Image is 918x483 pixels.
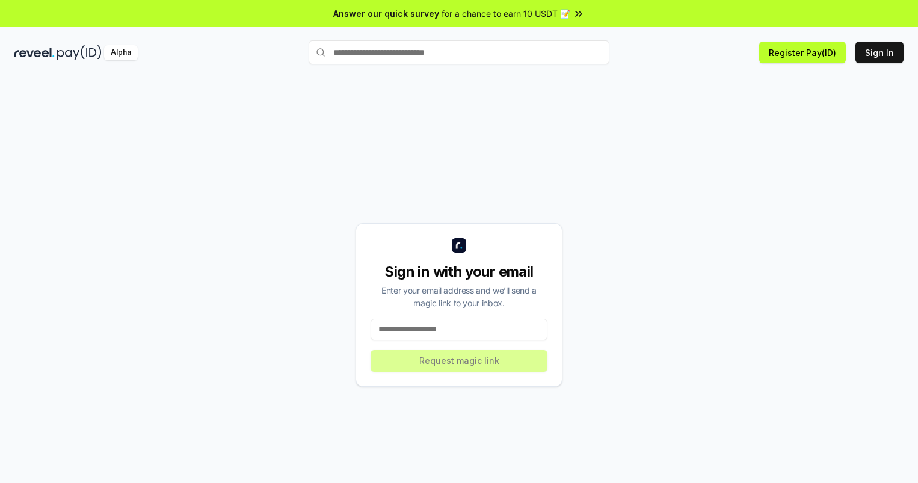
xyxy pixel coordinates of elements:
button: Register Pay(ID) [759,42,846,63]
span: for a chance to earn 10 USDT 📝 [442,7,570,20]
img: reveel_dark [14,45,55,60]
button: Sign In [855,42,904,63]
div: Alpha [104,45,138,60]
img: logo_small [452,238,466,253]
img: pay_id [57,45,102,60]
div: Enter your email address and we’ll send a magic link to your inbox. [371,284,547,309]
div: Sign in with your email [371,262,547,281]
span: Answer our quick survey [333,7,439,20]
